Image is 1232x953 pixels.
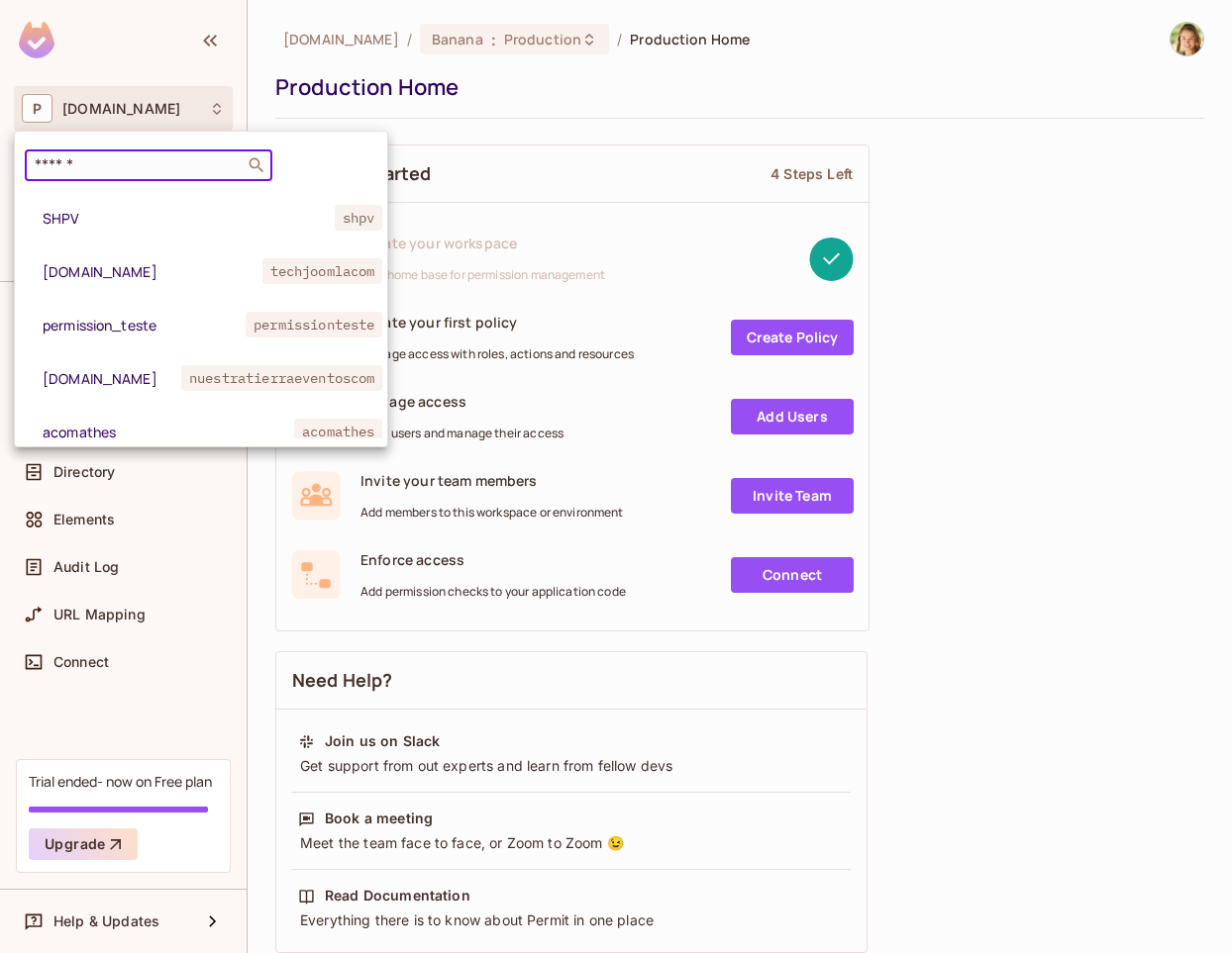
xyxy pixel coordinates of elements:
span: permissionteste [246,312,382,337]
span: nuestratierraeventoscom [181,365,382,391]
span: [DOMAIN_NAME] [43,369,181,388]
span: shpv [335,205,383,231]
span: [DOMAIN_NAME] [43,262,262,281]
span: SHPV [43,209,335,228]
span: acomathes [43,423,294,441]
span: acomathes [294,419,382,444]
span: techjoomlacom [262,258,383,284]
span: permission_teste [43,316,246,334]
